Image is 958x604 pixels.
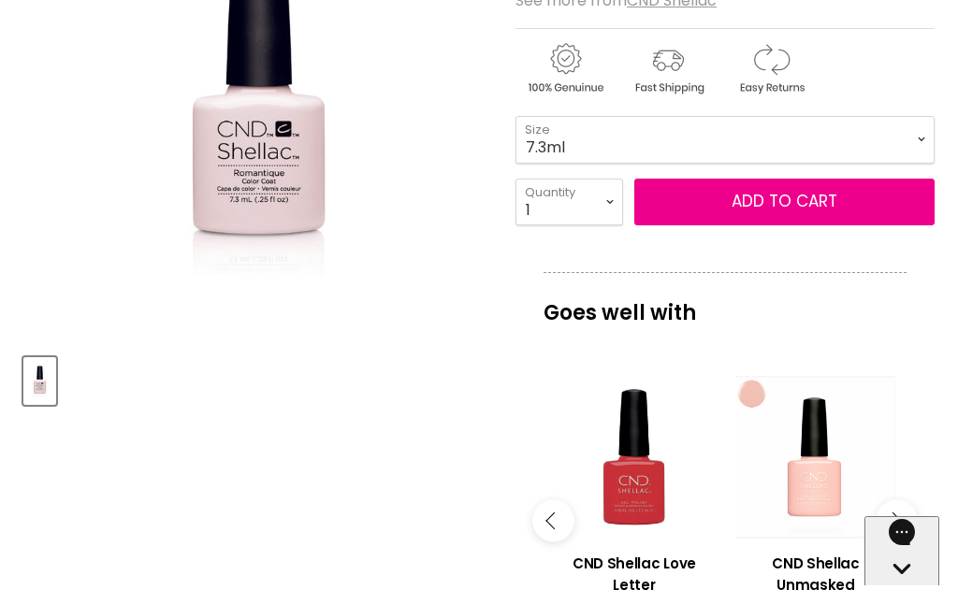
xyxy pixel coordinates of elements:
[864,516,939,585] iframe: Gorgias live chat messenger
[23,357,56,405] button: CND Shellac Romantique
[634,179,935,225] button: Add to cart
[544,272,907,334] p: Goes well with
[732,190,837,212] span: Add to cart
[618,40,718,97] img: shipping.gif
[734,553,897,596] h3: CND Shellac Unmasked
[21,352,496,405] div: Product thumbnails
[515,40,615,97] img: genuine.gif
[25,359,54,403] img: CND Shellac Romantique
[553,553,716,596] h3: CND Shellac Love Letter
[721,40,820,97] img: returns.gif
[515,179,623,225] select: Quantity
